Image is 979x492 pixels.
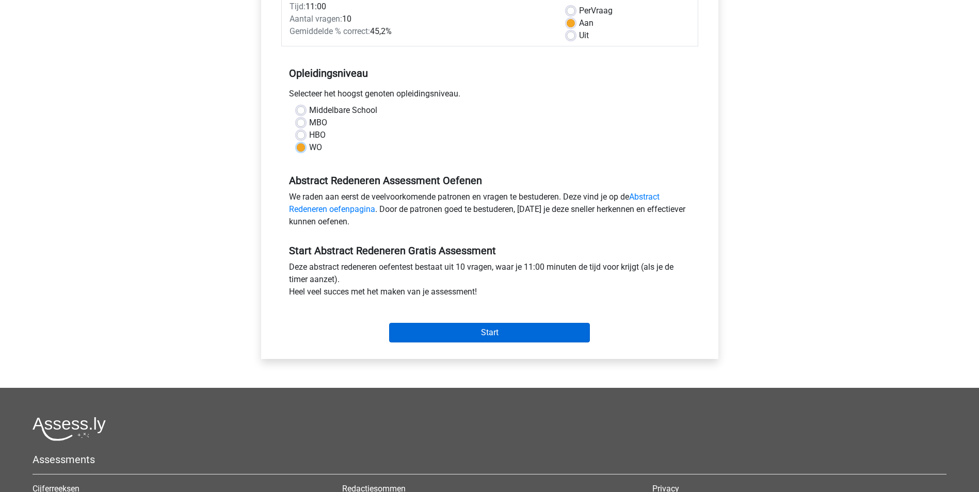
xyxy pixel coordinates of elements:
div: 45,2% [282,25,559,38]
span: Per [579,6,591,15]
div: Selecteer het hoogst genoten opleidingsniveau. [281,88,698,104]
div: We raden aan eerst de veelvoorkomende patronen en vragen te bestuderen. Deze vind je op de . Door... [281,191,698,232]
label: WO [309,141,322,154]
label: MBO [309,117,327,129]
span: Tijd: [290,2,306,11]
label: Vraag [579,5,613,17]
h5: Opleidingsniveau [289,63,691,84]
div: Deze abstract redeneren oefentest bestaat uit 10 vragen, waar je 11:00 minuten de tijd voor krijg... [281,261,698,302]
label: Uit [579,29,589,42]
img: Assessly logo [33,417,106,441]
label: HBO [309,129,326,141]
div: 10 [282,13,559,25]
h5: Assessments [33,453,946,466]
div: 11:00 [282,1,559,13]
input: Start [389,323,590,342]
h5: Start Abstract Redeneren Gratis Assessment [289,244,691,257]
label: Middelbare School [309,104,377,117]
label: Aan [579,17,593,29]
h5: Abstract Redeneren Assessment Oefenen [289,174,691,187]
span: Gemiddelde % correct: [290,26,370,36]
span: Aantal vragen: [290,14,342,24]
